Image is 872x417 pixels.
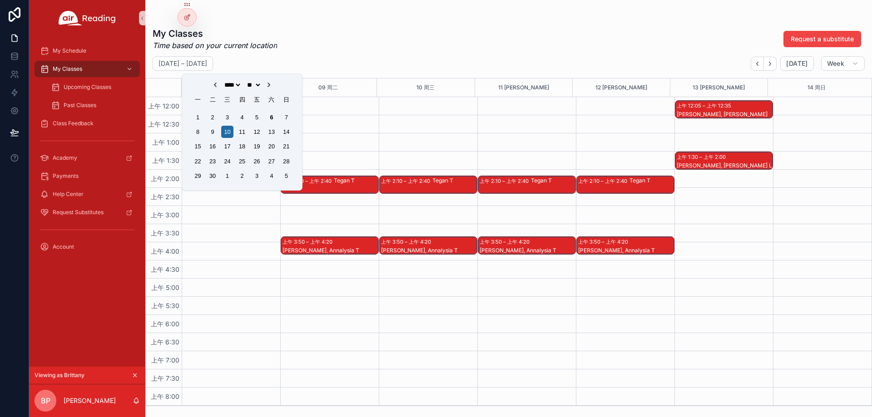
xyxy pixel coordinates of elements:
div: Choose 2025年9月25日 星期四 [236,155,248,167]
em: Time based on your current location [153,40,277,51]
div: 上午 2:10 – 上午 2:40 [480,177,531,186]
button: 10 周三 [416,78,435,97]
div: 上午 3:50 – 上午 4:20[PERSON_NAME], Annalysia T [281,237,378,254]
div: Choose 2025年9月3日 星期三 [221,111,233,123]
span: 上午 4:30 [149,265,182,273]
span: 上午 4:00 [149,247,182,255]
div: Choose 2025年9月6日 星期六 [265,111,277,123]
button: 14 周日 [808,78,826,97]
div: scrollable content [29,36,145,267]
div: Choose 2025年9月30日 星期二 [207,170,219,182]
span: My Classes [53,65,82,73]
span: 上午 1:00 [150,138,182,146]
div: Choose 2025年9月21日 星期日 [280,140,292,152]
button: Week [821,56,865,71]
div: 上午 2:10 – 上午 2:40Tegan T [380,176,477,193]
div: 星期五 [251,93,263,106]
div: Choose 2025年9月24日 星期三 [221,155,233,167]
div: 星期三 [221,93,233,106]
div: Choose 2025年9月12日 星期五 [251,126,263,138]
div: Choose 2025年9月1日 星期一 [192,111,204,123]
span: Viewing as Brittany [35,372,84,379]
span: BP [41,395,50,406]
span: [DATE] [786,59,808,68]
span: 上午 6:00 [149,320,182,328]
div: 上午 3:50 – 上午 4:20 [578,237,630,246]
span: Account [53,243,74,250]
button: Request a substitute [783,31,861,47]
div: 上午 2:10 – 上午 2:40 [578,177,629,186]
p: [PERSON_NAME] [64,396,116,405]
div: Tegan T [629,177,674,184]
div: 13 [PERSON_NAME] [693,78,745,97]
div: 上午 2:10 – 上午 2:40Tegan T [577,176,674,193]
div: Choose 2025年9月8日 星期一 [192,126,204,138]
span: Upcoming Classes [64,83,111,91]
h2: [DATE] – [DATE] [159,59,207,68]
a: Payments [35,168,140,184]
div: 星期一 [192,93,204,106]
div: Choose 2025年9月9日 星期二 [207,126,219,138]
span: Academy [53,154,77,162]
div: 上午 3:50 – 上午 4:20 [282,237,335,246]
span: Help Center [53,191,84,198]
span: 上午 3:30 [149,229,182,237]
div: 上午 12:05 – 上午 12:35 [677,101,733,110]
a: Academy [35,150,140,166]
span: My Schedule [53,47,86,54]
span: 上午 8:00 [149,392,182,400]
div: Choose 2025年9月26日 星期五 [251,155,263,167]
div: 上午 12:05 – 上午 12:35[PERSON_NAME], [PERSON_NAME] [675,101,773,118]
div: 09 周二 [318,78,338,97]
div: 上午 3:50 – 上午 4:20 [381,237,433,246]
button: Back [751,57,764,71]
div: [PERSON_NAME], Annalysia T [381,247,476,254]
div: [PERSON_NAME], Annalysia T [480,247,575,254]
span: 上午 5:00 [149,284,182,291]
span: Class Feedback [53,120,94,127]
a: Help Center [35,186,140,202]
span: Past Classes [64,102,96,109]
div: 上午 3:50 – 上午 4:20[PERSON_NAME], Annalysia T [380,237,477,254]
button: 12 [PERSON_NAME] [595,78,647,97]
a: Past Classes [45,97,140,113]
div: Choose 2025年10月4日 星期六 [265,170,277,182]
div: [PERSON_NAME], Annalysia T [282,247,378,254]
div: 上午 2:10 – 上午 2:40Tegan T [281,176,378,193]
div: Choose 2025年10月5日 星期日 [280,170,292,182]
span: Request a substitute [791,34,854,44]
div: Tegan T [531,177,575,184]
span: Request Substitutes [53,209,104,216]
div: Tegan T [432,177,476,184]
span: 上午 6:30 [149,338,182,346]
a: Request Substitutes [35,204,140,221]
div: Choose 2025年9月4日 星期四 [236,111,248,123]
h1: My Classes [153,27,277,40]
div: Choose 2025年9月20日 星期六 [265,140,277,152]
span: 上午 5:30 [149,302,182,309]
a: My Classes [35,61,140,77]
div: Choose 2025年9月19日 星期五 [251,140,263,152]
div: Choose 2025年9月15日 星期一 [192,140,204,152]
div: Choose 2025年9月23日 星期二 [207,155,219,167]
div: Tegan T [334,177,378,184]
a: Account [35,239,140,255]
div: 星期二 [207,93,219,106]
div: Choose 2025年9月5日 星期五 [251,111,263,123]
div: Choose 2025年9月17日 星期三 [221,140,233,152]
span: 上午 12:00 [146,102,182,110]
span: 上午 2:00 [149,175,182,182]
div: 上午 1:30 – 上午 2:00 [677,152,728,162]
div: 上午 3:50 – 上午 4:20[PERSON_NAME], Annalysia T [478,237,575,254]
div: Choose 2025年10月2日 星期四 [236,170,248,182]
div: 上午 3:50 – 上午 4:20[PERSON_NAME], Annalysia T [577,237,674,254]
span: Week [827,59,844,68]
div: Choose 2025年9月7日 星期日 [280,111,292,123]
div: Choose 2025年9月27日 星期六 [265,155,277,167]
div: [PERSON_NAME], [PERSON_NAME] [677,111,772,118]
span: 上午 7:30 [149,374,182,382]
div: 上午 1:30 – 上午 2:00[PERSON_NAME], [PERSON_NAME] L [675,152,773,169]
